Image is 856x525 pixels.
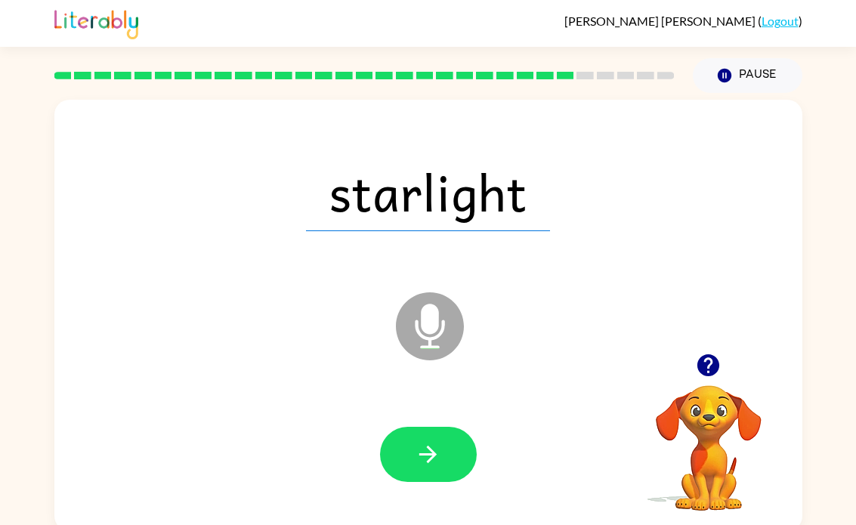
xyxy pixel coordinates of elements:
span: starlight [306,153,550,231]
video: Your browser must support playing .mp4 files to use Literably. Please try using another browser. [633,362,784,513]
button: Pause [693,58,802,93]
a: Logout [762,14,799,28]
span: [PERSON_NAME] [PERSON_NAME] [564,14,758,28]
div: ( ) [564,14,802,28]
img: Literably [54,6,138,39]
